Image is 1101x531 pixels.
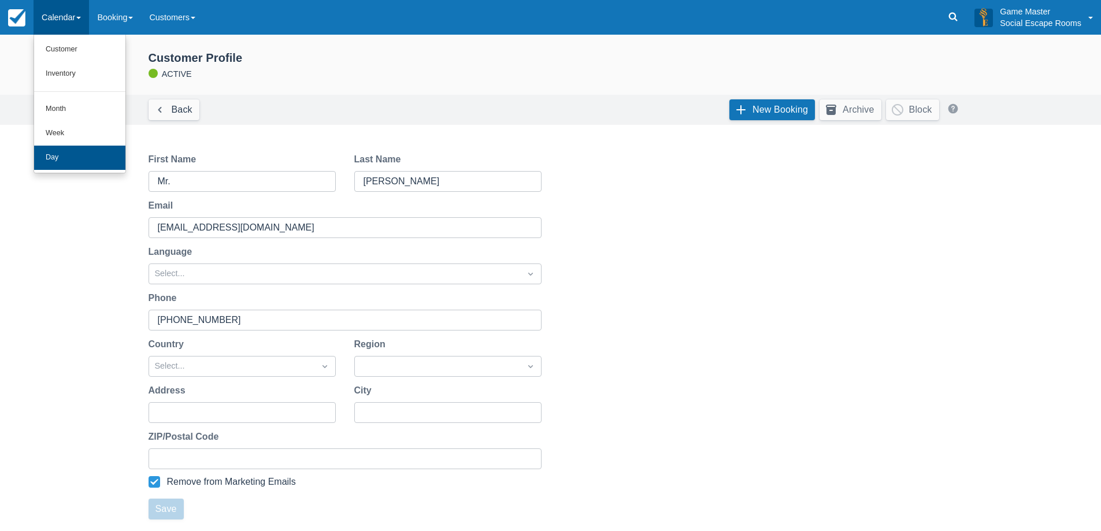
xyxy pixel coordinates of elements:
p: Social Escape Rooms [1000,17,1081,29]
label: Language [149,245,197,259]
label: Phone [149,291,181,305]
button: Archive [820,99,881,120]
label: Address [149,384,190,398]
div: Select... [155,268,514,280]
div: ACTIVE [135,51,967,81]
label: Country [149,337,188,351]
label: Email [149,199,178,213]
ul: Calendar [34,35,126,173]
span: Dropdown icon [525,268,536,280]
a: Customer [34,38,125,62]
img: checkfront-main-nav-mini-logo.png [8,9,25,27]
label: ZIP/Postal Code [149,430,224,444]
a: Month [34,97,125,121]
span: Dropdown icon [319,361,331,372]
a: Day [34,146,125,170]
button: Block [886,99,939,120]
label: First Name [149,153,201,166]
img: A3 [974,8,993,27]
a: New Booking [729,99,815,120]
div: Customer Profile [149,51,967,65]
label: Region [354,337,390,351]
a: Inventory [34,62,125,86]
span: Dropdown icon [525,361,536,372]
div: Remove from Marketing Emails [167,476,296,488]
label: Last Name [354,153,406,166]
p: Game Master [1000,6,1081,17]
a: Back [149,99,199,120]
label: City [354,384,376,398]
a: Week [34,121,125,146]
